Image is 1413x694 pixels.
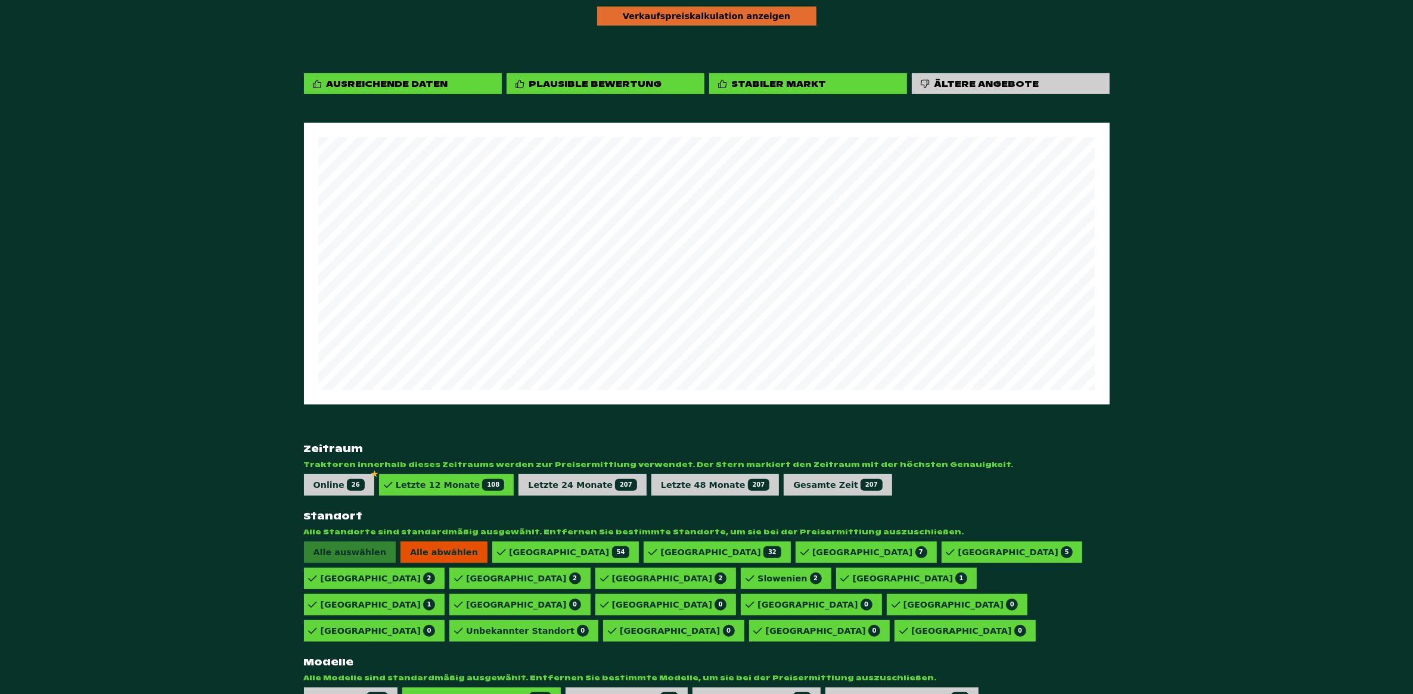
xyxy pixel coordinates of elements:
[1014,625,1026,637] span: 0
[507,73,704,94] div: Plausible Bewertung
[766,625,881,637] div: [GEOGRAPHIC_DATA]
[569,572,581,584] span: 2
[400,541,487,563] span: Alle abwählen
[915,546,927,558] span: 7
[321,572,436,584] div: [GEOGRAPHIC_DATA]
[757,599,872,611] div: [GEOGRAPHIC_DATA]
[509,546,629,558] div: [GEOGRAPHIC_DATA]
[577,625,589,637] span: 0
[304,527,1110,537] span: Alle Standorte sind standardmäßig ausgewählt. Entfernen Sie bestimmte Standorte, um sie bei der P...
[615,479,637,491] span: 207
[810,572,822,584] span: 2
[612,546,630,558] span: 54
[757,572,821,584] div: Slowenien
[715,572,726,584] span: 2
[763,546,781,558] span: 32
[321,625,436,637] div: [GEOGRAPHIC_DATA]
[912,73,1110,94] div: Ältere Angebote
[958,546,1073,558] div: [GEOGRAPHIC_DATA]
[955,572,967,584] span: 1
[423,625,435,637] span: 0
[423,572,435,584] span: 2
[715,599,726,611] span: 0
[868,625,880,637] span: 0
[529,78,662,89] div: Plausible Bewertung
[304,73,502,94] div: Ausreichende Daten
[1061,546,1073,558] span: 5
[347,479,365,491] span: 26
[793,479,882,491] div: Gesamte Zeit
[304,460,1110,469] span: Traktoren innerhalb dieses Zeitraums werden zur Preisermittlung verwendet. Der Stern markiert den...
[903,599,1018,611] div: [GEOGRAPHIC_DATA]
[853,572,968,584] div: [GEOGRAPHIC_DATA]
[304,510,1110,522] strong: Standort
[934,78,1039,89] div: Ältere Angebote
[861,599,872,611] span: 0
[423,599,435,611] span: 1
[304,656,1110,668] strong: Modelle
[321,599,436,611] div: [GEOGRAPHIC_DATA]
[660,546,781,558] div: [GEOGRAPHIC_DATA]
[620,625,735,637] div: [GEOGRAPHIC_DATA]
[528,479,637,491] div: Letzte 24 Monate
[861,479,883,491] span: 207
[732,78,827,89] div: Stabiler Markt
[709,73,907,94] div: Stabiler Markt
[396,479,505,491] div: Letzte 12 Monate
[1006,599,1018,611] span: 0
[723,625,735,637] span: 0
[597,7,816,26] div: Verkaufspreiskalkulation anzeigen
[569,599,581,611] span: 0
[661,479,770,491] div: Letzte 48 Monate
[466,599,581,611] div: [GEOGRAPHIC_DATA]
[748,479,770,491] span: 207
[812,546,927,558] div: [GEOGRAPHIC_DATA]
[304,673,1110,683] span: Alle Modelle sind standardmäßig ausgewählt. Entfernen Sie bestimmte Modelle, um sie bei der Preis...
[327,78,448,89] div: Ausreichende Daten
[911,625,1026,637] div: [GEOGRAPHIC_DATA]
[304,443,1110,455] strong: Zeitraum
[313,479,365,491] div: Online
[612,572,727,584] div: [GEOGRAPHIC_DATA]
[466,572,581,584] div: [GEOGRAPHIC_DATA]
[304,541,396,563] span: Alle auswählen
[466,625,589,637] div: Unbekannter Standort
[482,479,504,491] span: 108
[612,599,727,611] div: [GEOGRAPHIC_DATA]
